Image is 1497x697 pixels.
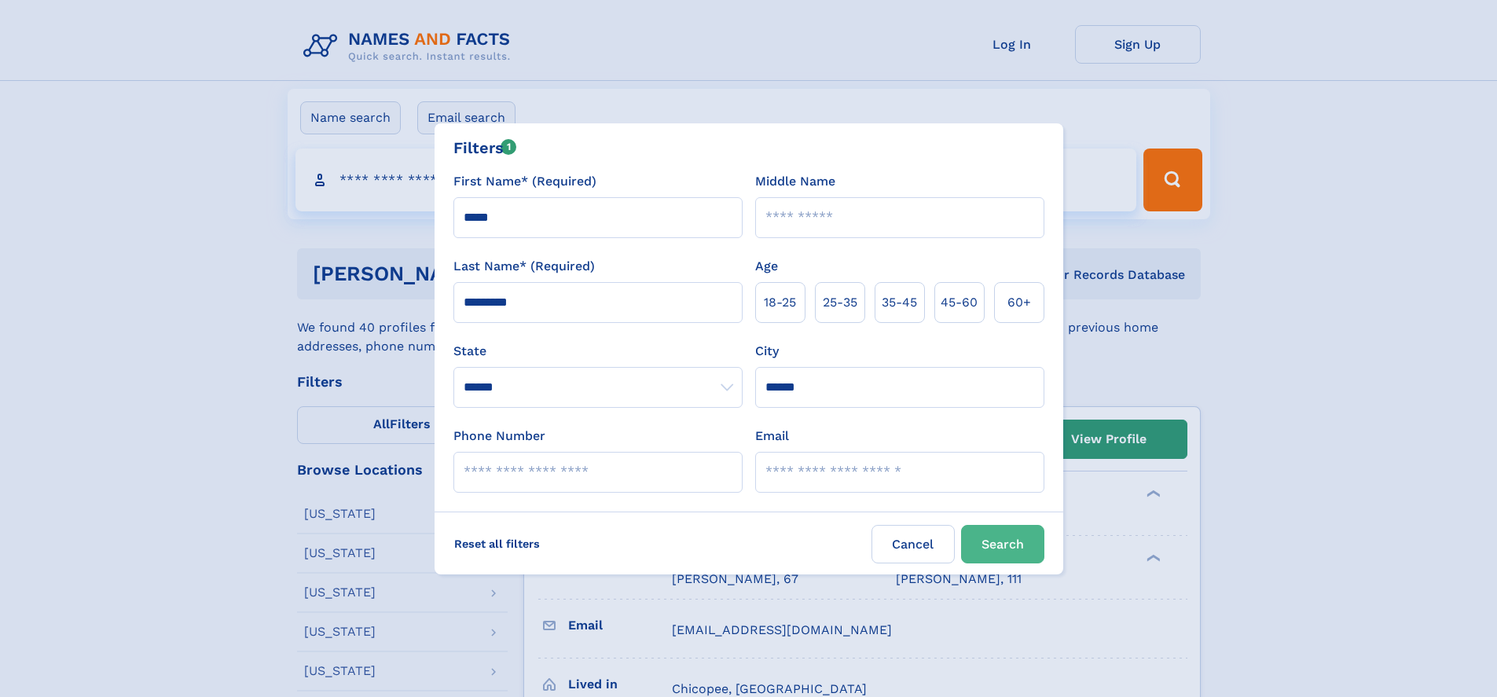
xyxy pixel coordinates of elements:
[453,136,517,160] div: Filters
[755,427,789,446] label: Email
[941,293,978,312] span: 45‑60
[961,525,1044,563] button: Search
[755,257,778,276] label: Age
[453,342,743,361] label: State
[1007,293,1031,312] span: 60+
[871,525,955,563] label: Cancel
[755,342,779,361] label: City
[755,172,835,191] label: Middle Name
[453,427,545,446] label: Phone Number
[453,172,596,191] label: First Name* (Required)
[823,293,857,312] span: 25‑35
[882,293,917,312] span: 35‑45
[764,293,796,312] span: 18‑25
[444,525,550,563] label: Reset all filters
[453,257,595,276] label: Last Name* (Required)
